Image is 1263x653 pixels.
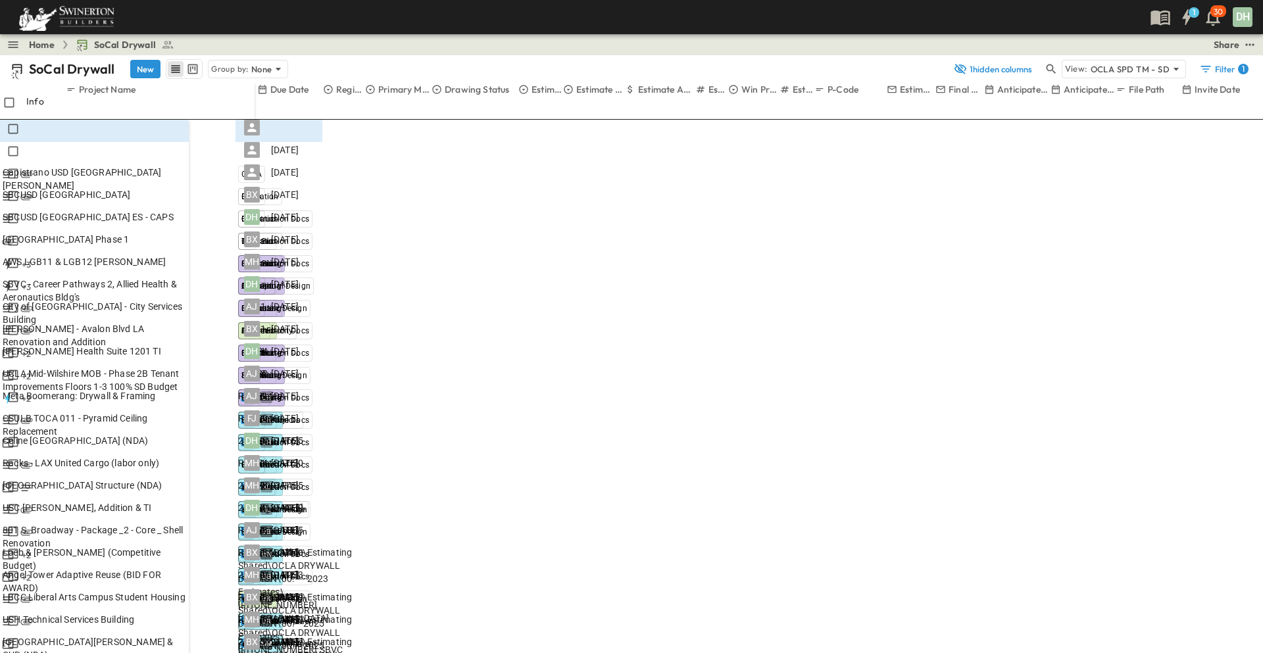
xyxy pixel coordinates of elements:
[3,322,186,349] span: [PERSON_NAME] - Avalon Blvd LA Renovation and Addition
[211,62,249,76] p: Group by:
[3,345,161,358] span: [PERSON_NAME] Health Suite 1201 TI
[251,62,272,76] p: None
[244,567,260,583] div: MH
[26,83,66,120] div: Info
[445,83,509,96] p: Drawing Status
[3,233,129,246] span: [GEOGRAPHIC_DATA] Phase 1
[260,568,266,581] span: 1
[1214,38,1239,51] div: Share
[3,412,186,438] span: CSULB TOCA 011 - Pyramid Ceiling Replacement
[997,83,1051,96] p: Anticipated Start
[3,166,186,192] span: Capistrano USD [GEOGRAPHIC_DATA][PERSON_NAME]
[244,522,260,538] div: AJ
[244,187,260,203] div: BX
[3,591,186,604] span: LBCC Liberal Arts Campus Student Housing
[244,366,260,381] div: AJ
[244,455,260,471] div: MH
[29,38,55,51] a: Home
[94,38,156,51] span: SoCal Drywall
[3,367,186,393] span: UCLA Mid-Wilshire MOB - Phase 2B Tenant Improvements Floors 1-3 100% SD Budget
[3,210,174,224] span: SBCUSD [GEOGRAPHIC_DATA] ES - CAPS
[1242,64,1245,74] h6: 1
[260,613,266,626] span: 1
[3,479,162,492] span: [GEOGRAPHIC_DATA] Structure (NDA)
[260,501,266,514] span: 4
[3,188,130,201] span: SBCUSD [GEOGRAPHIC_DATA]
[166,59,203,79] div: table view
[576,83,625,96] p: Estimate Status
[3,255,166,268] span: AWS LGB11 & LGB12 [PERSON_NAME]
[184,61,201,77] button: kanban view
[828,83,858,96] p: P-Code
[244,321,260,337] div: BX
[1242,37,1258,53] button: test
[3,456,159,470] span: Racks - LAX United Cargo (labor only)
[3,278,186,304] span: SBVC - Career Pathways 2, Allied Health & Aeronautics Bldg's
[336,83,365,96] p: Region
[244,433,260,448] div: DH
[708,83,728,96] p: Estimate Round
[1091,62,1170,76] p: OCLA SPD TM - SD
[238,546,352,625] span: Z:\OCLA\Office\Estimating Shared\OCLA DRYWALL DIVISION\00. --- 2023 Estimates\[PHONE_NUMBER] [GEO...
[244,209,260,225] div: DH
[1199,62,1249,76] div: Filter
[244,544,260,560] div: BX
[3,300,186,326] span: City of [GEOGRAPHIC_DATA] - City Services Building
[378,83,432,96] p: Primary Market
[3,613,134,626] span: USH Technical Services Building
[532,83,563,96] p: Estimate Type
[793,83,814,96] p: Estimate Number
[946,60,1041,78] button: 1hidden columns
[3,389,156,402] span: Meta Boomerang: Drywall & Framing
[3,434,148,447] span: Celine [GEOGRAPHIC_DATA] (NDA)
[260,635,266,648] span: 5
[260,456,266,470] span: 1
[3,546,186,572] span: Loeb & [PERSON_NAME] (Competitive Budget)
[260,434,266,447] span: 1
[244,388,260,404] div: AJ
[1193,7,1195,18] h6: 1
[638,83,695,96] p: Estimate Amount
[3,501,151,514] span: USC [PERSON_NAME], Addition & TI
[1065,62,1088,76] p: View:
[949,83,984,96] p: Final Reviewer
[244,634,260,650] div: BX
[1214,7,1223,17] p: 30
[1129,83,1165,96] p: File Path
[244,612,260,627] div: MH
[244,276,260,292] div: DH
[244,343,260,359] div: DH
[244,410,260,426] div: FJ
[260,479,266,492] span: 1
[260,523,266,537] span: 1
[244,254,260,270] div: MH
[741,83,780,96] p: Win Probability
[900,83,935,96] p: Estimate Lead
[1064,83,1116,96] p: Anticipated Finish
[244,231,260,247] div: BX
[244,477,260,493] div: MH
[130,60,161,78] button: New
[16,3,117,31] img: 6c363589ada0b36f064d841b69d3a419a338230e66bb0a533688fa5cc3e9e735.png
[244,589,260,605] div: BX
[270,83,309,96] p: Due Date
[29,38,182,51] nav: breadcrumbs
[29,60,114,78] p: SoCal Drywall
[168,61,184,77] button: row view
[79,83,136,96] p: Project Name
[260,546,266,559] span: 1
[244,500,260,516] div: DH
[3,568,186,594] span: Angel Tower Adaptive Reuse (BID FOR AWARD)
[1195,83,1240,96] p: Invite Date
[244,299,260,314] div: AJ
[3,523,186,550] span: 801 S. Broadway - Package _2 - Core _ Shell Renovation
[260,591,266,604] span: 1
[1233,7,1252,27] div: DH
